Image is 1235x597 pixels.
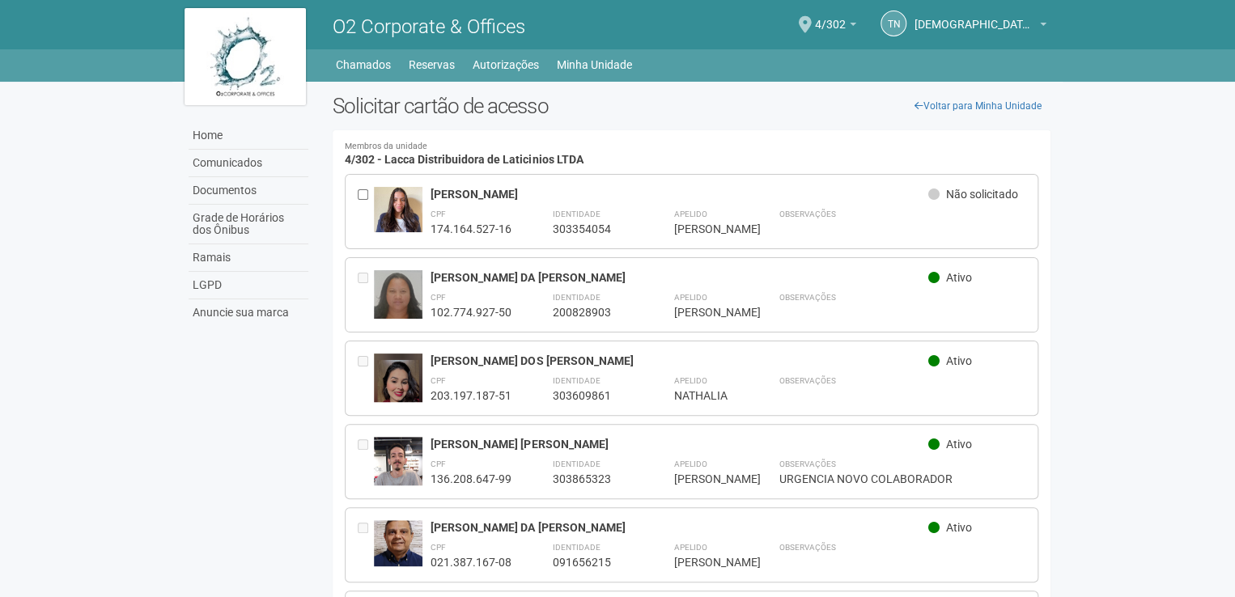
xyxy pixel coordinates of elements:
[189,177,308,205] a: Documentos
[552,293,600,302] strong: Identidade
[673,459,707,468] strong: Apelido
[189,205,308,244] a: Grade de Horários dos Ônibus
[189,122,308,150] a: Home
[946,271,972,284] span: Ativo
[906,94,1050,118] a: Voltar para Minha Unidade
[915,20,1046,33] a: [DEMOGRAPHIC_DATA][PERSON_NAME] LUNGUINHO
[431,472,511,486] div: 136.208.647-99
[409,53,455,76] a: Reservas
[431,293,446,302] strong: CPF
[345,142,1038,151] small: Membros da unidade
[815,2,846,31] span: 4/302
[552,459,600,468] strong: Identidade
[673,543,707,552] strong: Apelido
[374,270,422,336] img: user.jpg
[915,2,1036,31] span: THAIS NOBREGA LUNGUINHO
[189,272,308,299] a: LGPD
[552,222,633,236] div: 303354054
[431,187,928,201] div: [PERSON_NAME]
[333,15,525,38] span: O2 Corporate & Offices
[552,210,600,218] strong: Identidade
[673,293,707,302] strong: Apelido
[552,388,633,403] div: 303609861
[189,150,308,177] a: Comunicados
[779,293,835,302] strong: Observações
[358,354,374,403] div: Entre em contato com a Aministração para solicitar o cancelamento ou 2a via
[779,543,835,552] strong: Observações
[779,376,835,385] strong: Observações
[358,270,374,320] div: Entre em contato com a Aministração para solicitar o cancelamento ou 2a via
[358,437,374,486] div: Entre em contato com a Aministração para solicitar o cancelamento ou 2a via
[557,53,632,76] a: Minha Unidade
[779,472,1025,486] div: URGENCIA NOVO COLABORADOR
[431,388,511,403] div: 203.197.187-51
[779,210,835,218] strong: Observações
[946,354,972,367] span: Ativo
[431,437,928,451] div: [PERSON_NAME] [PERSON_NAME]
[673,555,738,569] div: [PERSON_NAME]
[552,543,600,552] strong: Identidade
[374,354,422,440] img: user.jpg
[374,437,422,491] img: user.jpg
[189,244,308,272] a: Ramais
[552,305,633,320] div: 200828903
[431,520,928,535] div: [PERSON_NAME] DA [PERSON_NAME]
[345,142,1038,166] h4: 4/302 - Lacca Distribuidora de Laticinios LTDA
[673,388,738,403] div: NATHALIA
[673,305,738,320] div: [PERSON_NAME]
[815,20,856,33] a: 4/302
[779,459,835,468] strong: Observações
[431,459,446,468] strong: CPF
[374,187,422,232] img: user.jpg
[431,354,928,368] div: [PERSON_NAME] DOS [PERSON_NAME]
[946,521,972,534] span: Ativo
[473,53,539,76] a: Autorizações
[552,472,633,486] div: 303865323
[358,520,374,569] div: Entre em contato com a Aministração para solicitar o cancelamento ou 2a via
[673,376,707,385] strong: Apelido
[673,210,707,218] strong: Apelido
[946,188,1018,201] span: Não solicitado
[431,270,928,285] div: [PERSON_NAME] DA [PERSON_NAME]
[552,376,600,385] strong: Identidade
[333,94,1050,118] h2: Solicitar cartão de acesso
[673,472,738,486] div: [PERSON_NAME]
[431,555,511,569] div: 021.387.167-08
[673,222,738,236] div: [PERSON_NAME]
[431,543,446,552] strong: CPF
[185,8,306,105] img: logo.jpg
[431,376,446,385] strong: CPF
[431,210,446,218] strong: CPF
[552,555,633,569] div: 091656215
[431,305,511,320] div: 102.774.927-50
[189,299,308,326] a: Anuncie sua marca
[881,11,906,36] a: TN
[946,438,972,451] span: Ativo
[374,520,422,566] img: user.jpg
[431,222,511,236] div: 174.164.527-16
[336,53,391,76] a: Chamados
